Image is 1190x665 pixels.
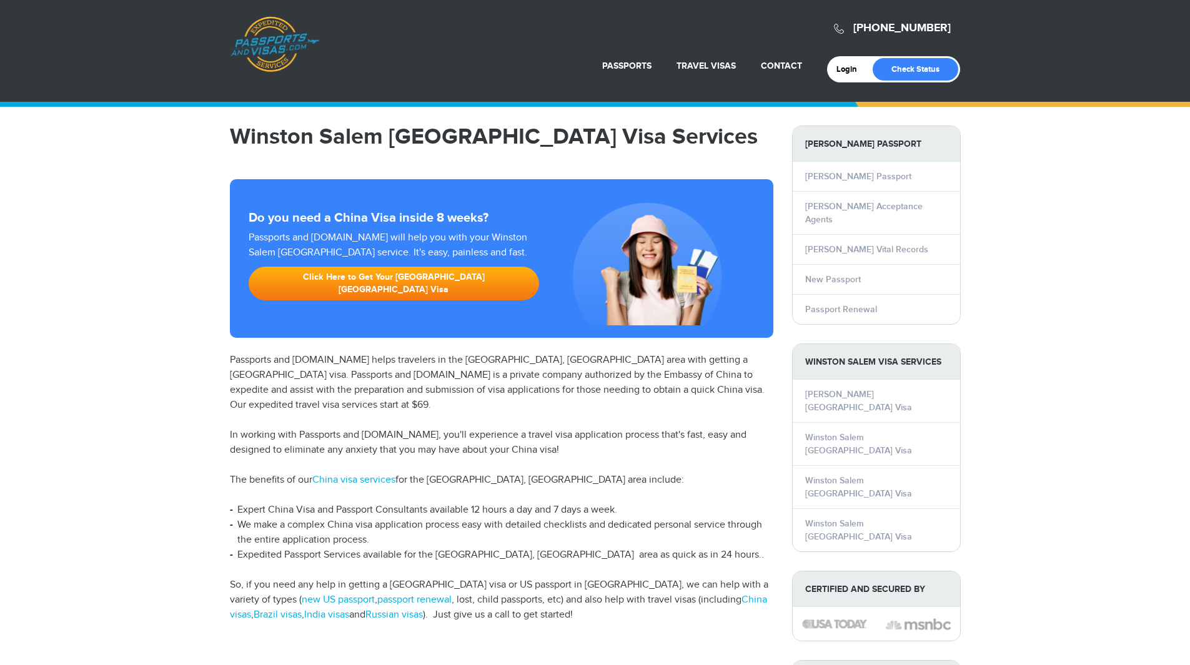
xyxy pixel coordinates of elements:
[836,64,866,74] a: Login
[802,619,867,628] img: image description
[805,518,912,542] a: Winston Salem [GEOGRAPHIC_DATA] Visa
[230,126,773,148] h1: Winston Salem [GEOGRAPHIC_DATA] Visa Services
[873,58,958,81] a: Check Status
[853,21,951,35] a: [PHONE_NUMBER]
[805,274,861,285] a: New Passport
[249,267,540,300] a: Click Here to Get Your [GEOGRAPHIC_DATA] [GEOGRAPHIC_DATA] Visa
[805,304,877,315] a: Passport Renewal
[365,609,423,621] a: Russian visas
[249,210,755,225] strong: Do you need a China Visa inside 8 weeks?
[805,432,912,456] a: Winston Salem [GEOGRAPHIC_DATA] Visa
[230,503,773,518] li: Expert China Visa and Passport Consultants available 12 hours a day and 7 days a week.
[805,171,911,182] a: [PERSON_NAME] Passport
[805,244,928,255] a: [PERSON_NAME] Vital Records
[312,474,395,486] a: China visa services
[793,344,960,380] strong: Winston Salem Visa Services
[761,61,802,71] a: Contact
[244,230,545,307] div: Passports and [DOMAIN_NAME] will help you with your Winston Salem [GEOGRAPHIC_DATA] service. It's...
[377,594,452,606] a: passport renewal
[230,518,773,548] li: We make a complex China visa application process easy with detailed checklists and dedicated pers...
[230,473,773,488] p: The benefits of our for the [GEOGRAPHIC_DATA], [GEOGRAPHIC_DATA] area include:
[304,609,349,621] a: India visas
[230,428,773,458] p: In working with Passports and [DOMAIN_NAME], you'll experience a travel visa application process ...
[793,126,960,162] strong: [PERSON_NAME] Passport
[805,201,923,225] a: [PERSON_NAME] Acceptance Agents
[602,61,652,71] a: Passports
[231,16,319,72] a: Passports & [DOMAIN_NAME]
[302,594,375,606] a: new US passport
[805,389,912,413] a: [PERSON_NAME] [GEOGRAPHIC_DATA] Visa
[254,609,302,621] a: Brazil visas
[793,571,960,607] strong: Certified and Secured by
[805,475,912,499] a: Winston Salem [GEOGRAPHIC_DATA] Visa
[886,617,951,632] img: image description
[230,578,773,623] p: So, if you need any help in getting a [GEOGRAPHIC_DATA] visa or US passport in [GEOGRAPHIC_DATA],...
[677,61,736,71] a: Travel Visas
[230,548,773,563] li: Expedited Passport Services available for the [GEOGRAPHIC_DATA], [GEOGRAPHIC_DATA] area as quick ...
[230,594,767,621] a: China visas
[230,353,773,413] p: Passports and [DOMAIN_NAME] helps travelers in the [GEOGRAPHIC_DATA], [GEOGRAPHIC_DATA] area with...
